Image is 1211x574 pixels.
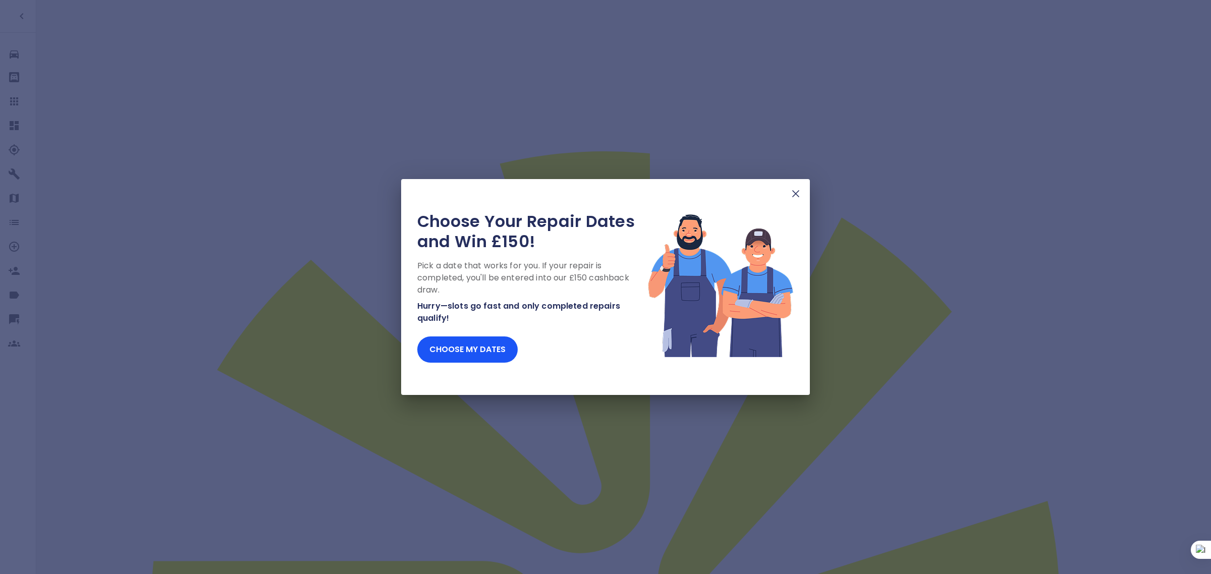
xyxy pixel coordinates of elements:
img: Lottery [647,211,794,359]
p: Hurry—slots go fast and only completed repairs qualify! [417,300,647,324]
h2: Choose Your Repair Dates and Win £150! [417,211,647,252]
button: Choose my dates [417,336,518,363]
img: X Mark [790,188,802,200]
p: Pick a date that works for you. If your repair is completed, you'll be entered into our £150 cash... [417,260,647,296]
